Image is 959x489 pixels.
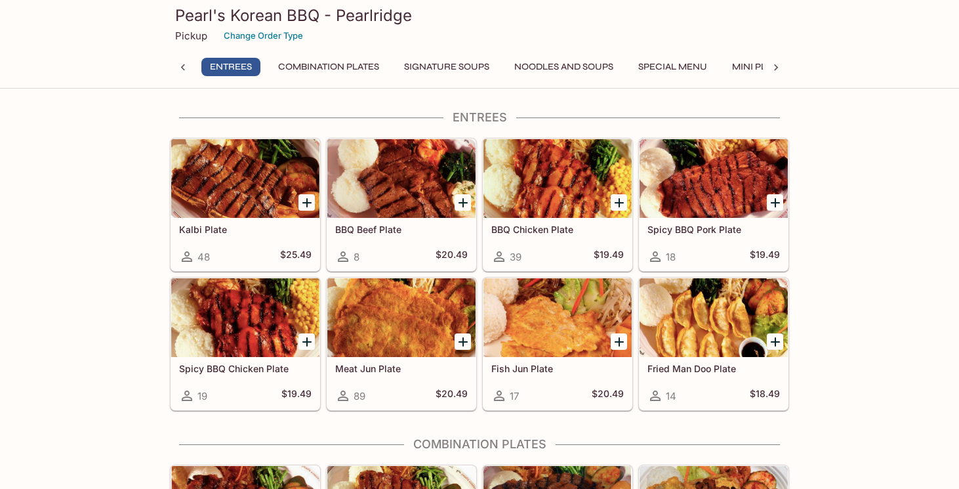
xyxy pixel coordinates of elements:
[507,58,621,76] button: Noodles and Soups
[170,437,789,452] h4: Combination Plates
[175,30,207,42] p: Pickup
[483,278,632,357] div: Fish Jun Plate
[280,249,312,265] h5: $25.49
[510,390,519,402] span: 17
[354,251,359,263] span: 8
[335,363,468,374] h5: Meat Jun Plate
[639,278,788,410] a: Fried Man Doo Plate14$18.49
[171,278,319,357] div: Spicy BBQ Chicken Plate
[197,390,207,402] span: 19
[611,333,627,350] button: Add Fish Jun Plate
[640,139,788,218] div: Spicy BBQ Pork Plate
[327,278,476,410] a: Meat Jun Plate89$20.49
[171,138,320,271] a: Kalbi Plate48$25.49
[179,224,312,235] h5: Kalbi Plate
[281,388,312,404] h5: $19.49
[455,194,471,211] button: Add BBQ Beef Plate
[666,251,676,263] span: 18
[639,138,788,271] a: Spicy BBQ Pork Plate18$19.49
[491,363,624,374] h5: Fish Jun Plate
[767,194,783,211] button: Add Spicy BBQ Pork Plate
[750,388,780,404] h5: $18.49
[175,5,784,26] h3: Pearl's Korean BBQ - Pearlridge
[483,138,632,271] a: BBQ Chicken Plate39$19.49
[436,249,468,265] h5: $20.49
[510,251,521,263] span: 39
[170,110,789,125] h4: Entrees
[179,363,312,374] h5: Spicy BBQ Chicken Plate
[201,58,260,76] button: Entrees
[327,138,476,271] a: BBQ Beef Plate8$20.49
[218,26,309,46] button: Change Order Type
[594,249,624,265] h5: $19.49
[483,278,632,410] a: Fish Jun Plate17$20.49
[592,388,624,404] h5: $20.49
[436,388,468,404] h5: $20.49
[335,224,468,235] h5: BBQ Beef Plate
[491,224,624,235] h5: BBQ Chicken Plate
[327,278,476,357] div: Meat Jun Plate
[171,278,320,410] a: Spicy BBQ Chicken Plate19$19.49
[397,58,497,76] button: Signature Soups
[354,390,365,402] span: 89
[725,58,795,76] button: Mini Plates
[298,333,315,350] button: Add Spicy BBQ Chicken Plate
[640,278,788,357] div: Fried Man Doo Plate
[647,224,780,235] h5: Spicy BBQ Pork Plate
[483,139,632,218] div: BBQ Chicken Plate
[455,333,471,350] button: Add Meat Jun Plate
[631,58,714,76] button: Special Menu
[666,390,676,402] span: 14
[197,251,210,263] span: 48
[767,333,783,350] button: Add Fried Man Doo Plate
[611,194,627,211] button: Add BBQ Chicken Plate
[327,139,476,218] div: BBQ Beef Plate
[271,58,386,76] button: Combination Plates
[171,139,319,218] div: Kalbi Plate
[298,194,315,211] button: Add Kalbi Plate
[647,363,780,374] h5: Fried Man Doo Plate
[750,249,780,265] h5: $19.49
